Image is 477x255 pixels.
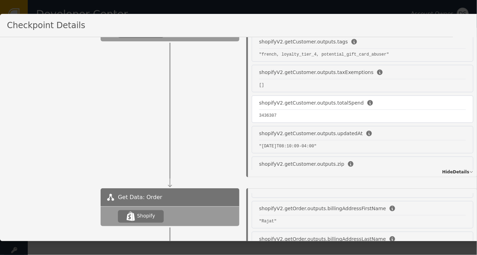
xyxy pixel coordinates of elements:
div: shopifyV2.getOrder.outputs.billingAddressLastName [259,236,386,243]
div: shopifyV2.getCustomer.outputs.zip [259,161,344,168]
div: Shopify [137,212,155,220]
pre: [] [259,82,466,88]
pre: "Rajat" [259,218,466,224]
pre: "[DATE]T08:10:09-04:00" [259,143,466,149]
div: shopifyV2.getCustomer.outputs.updatedAt [259,130,363,137]
pre: 3436307 [259,113,466,119]
span: Hide Details [442,169,469,175]
pre: "french, loyalty_tier_4, potential_gift_card_abuser" [259,51,466,58]
div: shopifyV2.getCustomer.outputs.tags [259,38,348,46]
div: shopifyV2.getOrder.outputs.billingAddressFirstName [259,205,386,212]
div: shopifyV2.getCustomer.outputs.taxExemptions [259,69,374,76]
div: shopifyV2.getCustomer.outputs.totalSpend [259,99,364,107]
span: Get Data: Order [118,193,162,201]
